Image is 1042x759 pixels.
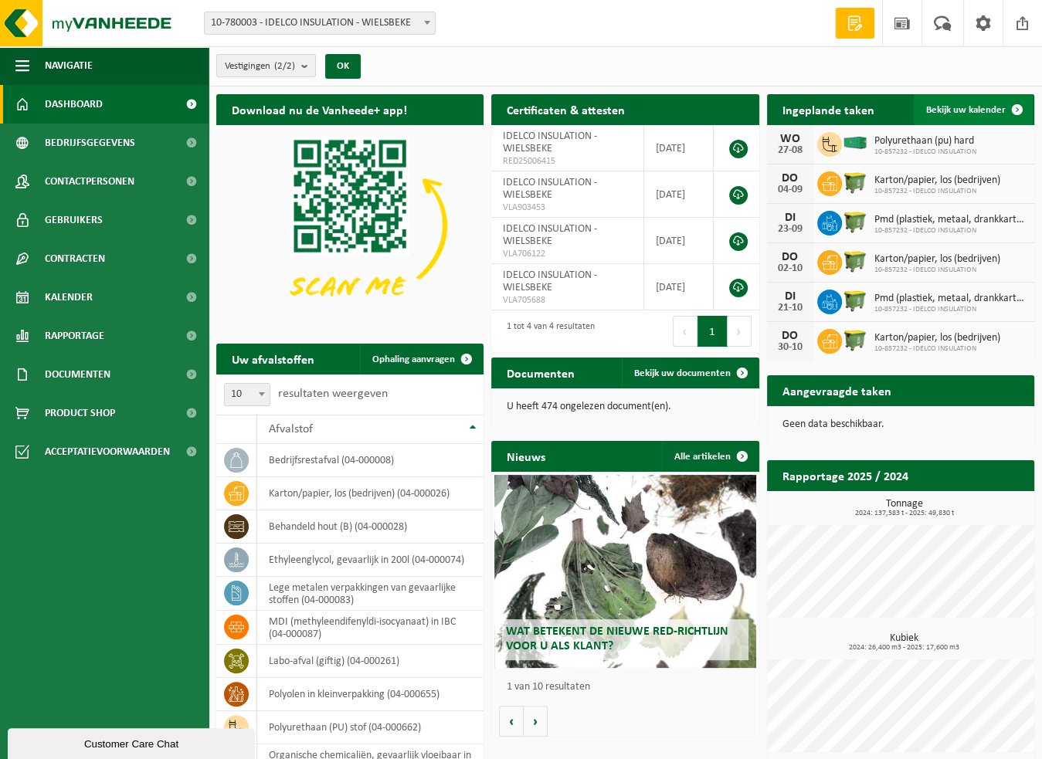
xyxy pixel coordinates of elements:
iframe: chat widget [8,725,258,759]
h2: Ingeplande taken [767,94,890,124]
div: DI [775,212,806,224]
div: 04-09 [775,185,806,195]
span: 10-857232 - IDELCO INSULATION [874,187,1000,196]
span: 10 [224,383,270,406]
span: Karton/papier, los (bedrijven) [874,253,1000,266]
div: 27-08 [775,145,806,156]
td: polyolen in kleinverpakking (04-000655) [257,678,484,711]
h2: Rapportage 2025 / 2024 [767,460,924,490]
div: DO [775,330,806,342]
img: HK-XC-40-GN-00 [842,136,868,150]
span: 2024: 137,583 t - 2025: 49,830 t [775,510,1034,517]
img: WB-1100-HPE-GN-50 [842,287,868,313]
div: 30-10 [775,342,806,353]
td: [DATE] [644,171,714,218]
p: Geen data beschikbaar. [782,419,1019,430]
td: karton/papier, los (bedrijven) (04-000026) [257,477,484,510]
span: IDELCO INSULATION - WIELSBEKE [503,223,597,247]
span: Navigatie [45,46,93,85]
td: lege metalen verpakkingen van gevaarlijke stoffen (04-000083) [257,577,484,611]
p: 1 van 10 resultaten [507,682,751,693]
count: (2/2) [274,61,295,71]
span: Ophaling aanvragen [372,354,455,364]
label: resultaten weergeven [278,388,388,400]
td: polyurethaan (PU) stof (04-000662) [257,711,484,744]
div: 1 tot 4 van 4 resultaten [499,314,595,348]
span: Bekijk uw documenten [634,368,731,378]
span: Karton/papier, los (bedrijven) [874,332,1000,344]
img: Download de VHEPlus App [216,125,484,326]
img: WB-1100-HPE-GN-50 [842,327,868,353]
button: Vestigingen(2/2) [216,54,316,77]
td: MDI (methyleendifenyldi-isocyanaat) in IBC (04-000087) [257,611,484,645]
span: 2024: 26,400 m3 - 2025: 17,600 m3 [775,644,1034,652]
span: 10-857232 - IDELCO INSULATION [874,147,976,157]
div: 21-10 [775,303,806,313]
td: [DATE] [644,264,714,310]
h2: Download nu de Vanheede+ app! [216,94,423,124]
h3: Kubiek [775,633,1034,652]
img: WB-1100-HPE-GN-50 [842,248,868,274]
h2: Uw afvalstoffen [216,344,330,374]
div: DO [775,251,806,263]
div: 23-09 [775,224,806,235]
button: OK [325,54,361,79]
div: WO [775,133,806,145]
span: 10-857232 - IDELCO INSULATION [874,305,1027,314]
a: Bekijk uw documenten [622,357,758,388]
button: 1 [697,316,728,347]
h2: Certificaten & attesten [491,94,640,124]
a: Bekijk uw kalender [914,94,1033,125]
td: behandeld hout (B) (04-000028) [257,510,484,544]
span: Bedrijfsgegevens [45,124,135,162]
span: RED25006415 [503,155,631,168]
span: 10-780003 - IDELCO INSULATION - WIELSBEKE [205,12,435,34]
span: Afvalstof [269,423,313,435]
span: Kalender [45,278,93,317]
span: Product Shop [45,394,115,432]
span: 10 [225,384,270,405]
span: Polyurethaan (pu) hard [874,135,976,147]
span: Wat betekent de nieuwe RED-richtlijn voor u als klant? [506,625,728,652]
span: Pmd (plastiek, metaal, drankkartons) (bedrijven) [874,293,1027,305]
span: Pmd (plastiek, metaal, drankkartons) (bedrijven) [874,214,1027,226]
a: Bekijk rapportage [919,490,1033,521]
span: VLA903453 [503,202,631,214]
a: Ophaling aanvragen [360,344,482,374]
button: Vorige [499,706,524,737]
a: Alle artikelen [662,441,758,472]
h2: Documenten [491,357,590,388]
span: Acceptatievoorwaarden [45,432,170,471]
span: IDELCO INSULATION - WIELSBEKE [503,177,597,201]
span: 10-857232 - IDELCO INSULATION [874,266,1000,275]
td: ethyleenglycol, gevaarlijk in 200l (04-000074) [257,544,484,577]
button: Volgende [524,706,548,737]
span: Dashboard [45,85,103,124]
td: [DATE] [644,218,714,264]
td: labo-afval (giftig) (04-000261) [257,645,484,678]
a: Wat betekent de nieuwe RED-richtlijn voor u als klant? [494,475,756,668]
td: bedrijfsrestafval (04-000008) [257,444,484,477]
img: WB-1100-HPE-GN-50 [842,169,868,195]
span: 10-780003 - IDELCO INSULATION - WIELSBEKE [204,12,436,35]
span: 10-857232 - IDELCO INSULATION [874,226,1027,235]
span: Gebruikers [45,201,103,239]
span: VLA705688 [503,294,631,307]
span: VLA706122 [503,248,631,260]
img: WB-1100-HPE-GN-50 [842,208,868,235]
button: Previous [673,316,697,347]
div: 02-10 [775,263,806,274]
span: Contactpersonen [45,162,134,201]
td: [DATE] [644,125,714,171]
div: DO [775,172,806,185]
h2: Nieuws [491,441,561,471]
span: Karton/papier, los (bedrijven) [874,175,1000,187]
button: Next [728,316,752,347]
span: Documenten [45,355,110,394]
span: Vestigingen [225,55,295,78]
p: U heeft 474 ongelezen document(en). [507,402,743,412]
h2: Aangevraagde taken [767,375,907,405]
h3: Tonnage [775,499,1034,517]
span: Rapportage [45,317,104,355]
